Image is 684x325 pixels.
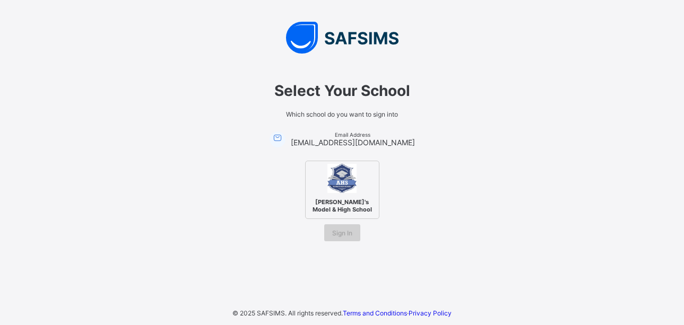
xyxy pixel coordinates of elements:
span: [EMAIL_ADDRESS][DOMAIN_NAME] [291,138,415,147]
img: Alvina's Model & High School [327,164,357,193]
span: Sign In [332,229,352,237]
img: SAFSIMS Logo [183,22,501,54]
span: Select Your School [194,82,491,100]
span: Which school do you want to sign into [194,110,491,118]
a: Privacy Policy [409,309,452,317]
span: © 2025 SAFSIMS. All rights reserved. [232,309,343,317]
span: · [343,309,452,317]
span: Email Address [291,131,415,138]
span: [PERSON_NAME]'s Model & High School [310,196,375,216]
a: Terms and Conditions [343,309,407,317]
